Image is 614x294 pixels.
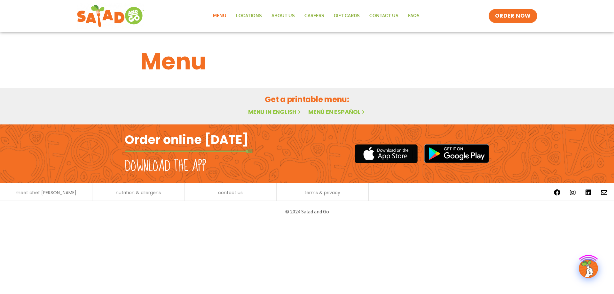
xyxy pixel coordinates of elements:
a: GIFT CARDS [329,9,365,23]
a: terms & privacy [304,190,340,195]
a: FAQs [403,9,424,23]
a: About Us [267,9,300,23]
a: Careers [300,9,329,23]
img: google_play [424,144,489,163]
a: Locations [231,9,267,23]
nav: Menu [208,9,424,23]
a: Menu in English [248,108,302,116]
a: meet chef [PERSON_NAME] [16,190,76,195]
img: new-SAG-logo-768×292 [77,3,144,29]
span: ORDER NOW [495,12,531,20]
a: Menú en español [308,108,366,116]
a: Menu [208,9,231,23]
a: Contact Us [365,9,403,23]
a: contact us [218,190,243,195]
a: nutrition & allergens [116,190,161,195]
h2: Get a printable menu: [140,94,474,105]
p: © 2024 Salad and Go [128,207,486,216]
h2: Order online [DATE] [125,132,248,147]
h1: Menu [140,44,474,79]
img: appstore [355,143,418,164]
img: fork [125,149,253,153]
a: ORDER NOW [489,9,537,23]
h2: Download the app [125,157,206,175]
